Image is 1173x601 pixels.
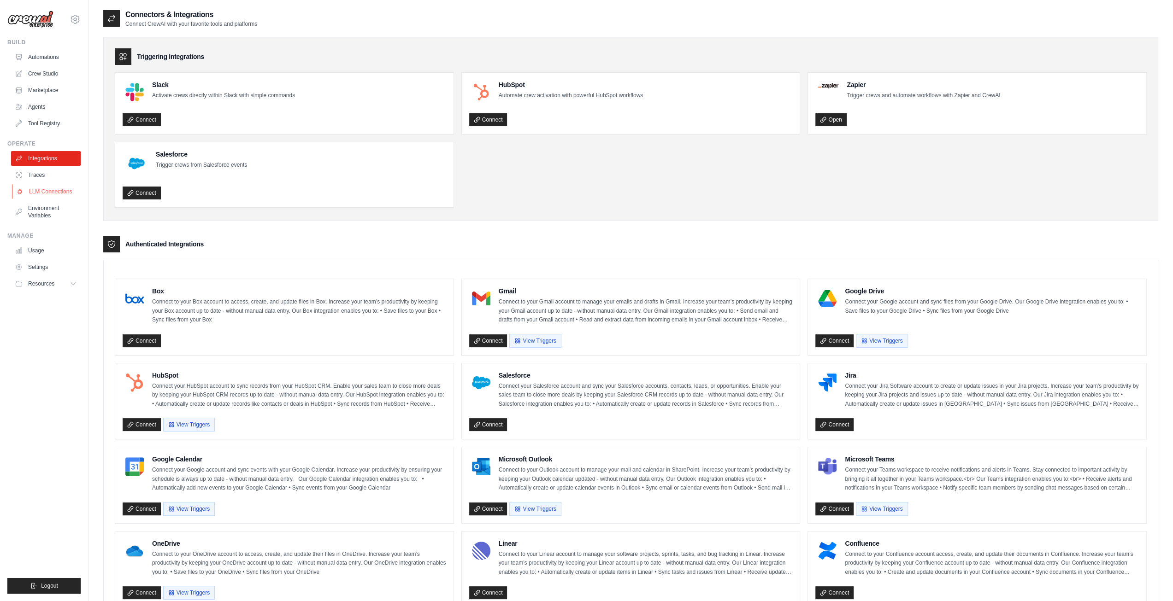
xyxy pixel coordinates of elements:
[815,502,854,515] a: Connect
[11,83,81,98] a: Marketplace
[11,50,81,64] a: Automations
[11,116,81,131] a: Tool Registry
[509,502,561,516] button: View Triggers
[847,91,1000,100] p: Trigger crews and automate workflows with Zapier and CrewAI
[152,466,446,493] p: Connect your Google account and sync events with your Google Calendar. Increase your productivity...
[845,298,1139,315] p: Connect your Google account and sync files from your Google Drive. Our Google Drive integration e...
[125,83,144,101] img: Slack Logo
[152,286,446,296] h4: Box
[815,113,846,126] a: Open
[125,289,144,308] img: Box Logo
[123,586,161,599] a: Connect
[818,457,837,476] img: Microsoft Teams Logo
[499,80,643,89] h4: HubSpot
[152,382,446,409] p: Connect your HubSpot account to sync records from your HubSpot CRM. Enable your sales team to clo...
[11,66,81,81] a: Crew Studio
[125,20,257,28] p: Connect CrewAI with your favorite tools and platforms
[11,201,81,223] a: Environment Variables
[845,455,1139,464] h4: Microsoft Teams
[499,455,793,464] h4: Microsoft Outlook
[123,113,161,126] a: Connect
[7,11,53,28] img: Logo
[499,466,793,493] p: Connect to your Outlook account to manage your mail and calendar in SharePoint. Increase your tea...
[125,457,144,476] img: Google Calendar Logo
[469,334,507,347] a: Connect
[152,550,446,577] p: Connect to your OneDrive account to access, create, and update their files in OneDrive. Increase ...
[472,83,490,101] img: HubSpot Logo
[818,83,838,88] img: Zapier Logo
[125,542,144,560] img: OneDrive Logo
[845,550,1139,577] p: Connect to your Confluence account access, create, and update their documents in Confluence. Incr...
[7,232,81,239] div: Manage
[472,289,490,308] img: Gmail Logo
[28,280,54,287] span: Resources
[499,91,643,100] p: Automate crew activation with powerful HubSpot workflows
[818,542,837,560] img: Confluence Logo
[818,289,837,308] img: Google Drive Logo
[845,382,1139,409] p: Connect your Jira Software account to create or update issues in your Jira projects. Increase you...
[123,418,161,431] a: Connect
[125,239,204,249] h3: Authenticated Integrations
[152,80,295,89] h4: Slack
[815,334,854,347] a: Connect
[152,539,446,548] h4: OneDrive
[469,586,507,599] a: Connect
[499,539,793,548] h4: Linear
[123,187,161,199] a: Connect
[815,586,854,599] a: Connect
[472,542,490,560] img: Linear Logo
[469,418,507,431] a: Connect
[152,455,446,464] h4: Google Calendar
[499,371,793,380] h4: Salesforce
[472,373,490,392] img: Salesforce Logo
[815,418,854,431] a: Connect
[499,550,793,577] p: Connect to your Linear account to manage your software projects, sprints, tasks, and bug tracking...
[125,373,144,392] img: HubSpot Logo
[7,578,81,594] button: Logout
[469,113,507,126] a: Connect
[163,586,215,600] button: View Triggers
[499,382,793,409] p: Connect your Salesforce account and sync your Salesforce accounts, contacts, leads, or opportunit...
[163,418,215,432] button: View Triggers
[137,52,204,61] h3: Triggering Integrations
[499,298,793,325] p: Connect to your Gmail account to manage your emails and drafts in Gmail. Increase your team’s pro...
[499,286,793,296] h4: Gmail
[156,150,247,159] h4: Salesforce
[847,80,1000,89] h4: Zapier
[11,151,81,166] a: Integrations
[156,161,247,170] p: Trigger crews from Salesforce events
[152,298,446,325] p: Connect to your Box account to access, create, and update files in Box. Increase your team’s prod...
[7,39,81,46] div: Build
[152,371,446,380] h4: HubSpot
[123,502,161,515] a: Connect
[152,91,295,100] p: Activate crews directly within Slack with simple commands
[11,99,81,114] a: Agents
[469,502,507,515] a: Connect
[11,276,81,291] button: Resources
[7,140,81,147] div: Operate
[845,286,1139,296] h4: Google Drive
[472,457,490,476] img: Microsoft Outlook Logo
[11,168,81,182] a: Traces
[123,334,161,347] a: Connect
[856,334,908,348] button: View Triggers
[509,334,561,348] button: View Triggers
[845,539,1139,548] h4: Confluence
[125,9,257,20] h2: Connectors & Integrations
[11,243,81,258] a: Usage
[845,466,1139,493] p: Connect your Teams workspace to receive notifications and alerts in Teams. Stay connected to impo...
[856,502,908,516] button: View Triggers
[12,184,82,199] a: LLM Connections
[11,260,81,274] a: Settings
[125,152,147,175] img: Salesforce Logo
[818,373,837,392] img: Jira Logo
[163,502,215,516] button: View Triggers
[41,582,58,589] span: Logout
[845,371,1139,380] h4: Jira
